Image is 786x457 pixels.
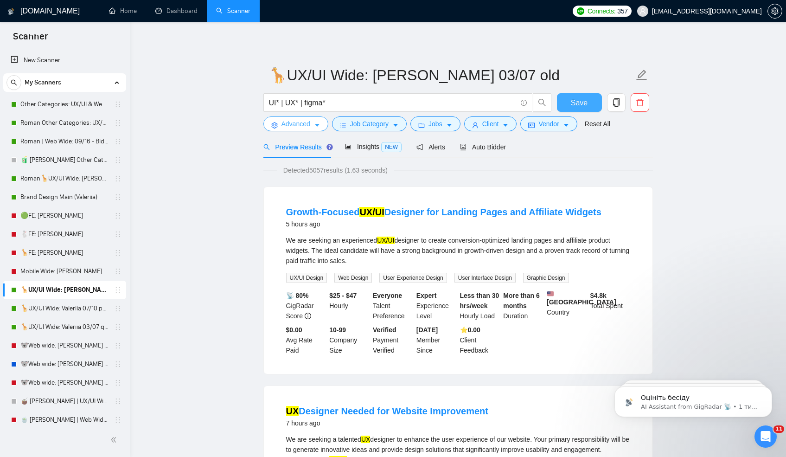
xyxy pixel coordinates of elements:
[545,290,588,321] div: Country
[20,411,109,429] a: 🍵 [PERSON_NAME] | Web Wide: 23/07 - Bid in Range
[334,273,372,283] span: Web Design
[286,406,488,416] a: UXDesigner Needed for Website Improvement
[503,292,540,309] b: More than 6 months
[263,144,270,150] span: search
[392,122,399,129] span: caret-down
[460,144,466,150] span: robot
[20,132,109,151] a: Roman | Web Wide: 09/16 - Bid in Range
[114,175,121,182] span: holder
[20,114,109,132] a: Roman Other Categories: UX/UI & Web design copy [PERSON_NAME]
[20,244,109,262] a: 🦒FE: [PERSON_NAME]
[631,98,649,107] span: delete
[6,30,55,49] span: Scanner
[114,342,121,349] span: holder
[361,436,370,443] mark: UX
[3,51,126,70] li: New Scanner
[263,116,328,131] button: settingAdvancedcaret-down
[464,116,517,131] button: userClientcaret-down
[329,326,346,334] b: 10-99
[521,100,527,106] span: info-circle
[458,290,502,321] div: Hourly Load
[381,142,402,152] span: NEW
[20,95,109,114] a: Other Categories: UX/UI & Web design Valeriia
[379,273,447,283] span: User Experience Design
[446,122,453,129] span: caret-down
[110,435,120,444] span: double-left
[533,93,551,112] button: search
[8,4,14,19] img: logo
[520,116,577,131] button: idcardVendorcaret-down
[557,93,602,112] button: Save
[20,151,109,169] a: 🧃 [PERSON_NAME] Other Categories 09.12: UX/UI & Web design
[754,425,777,448] iframe: Intercom live chat
[454,273,516,283] span: User Interface Design
[329,292,357,299] b: $25 - $47
[20,392,109,411] a: 🧉 [PERSON_NAME] | UX/UI Wide: 31/07 - Bid in Range
[345,143,402,150] span: Insights
[114,119,121,127] span: holder
[20,299,109,318] a: 🦒UX/UI Wide: Valeriia 07/10 portfolio
[773,425,784,433] span: 11
[345,143,351,150] span: area-chart
[617,6,627,16] span: 357
[577,7,584,15] img: upwork-logo.png
[607,98,625,107] span: copy
[767,4,782,19] button: setting
[114,398,121,405] span: holder
[501,290,545,321] div: Duration
[269,97,517,109] input: Search Freelance Jobs...
[20,188,109,206] a: Brand Design Main (Valeriia)
[416,326,438,334] b: [DATE]
[286,326,302,334] b: $0.00
[416,143,445,151] span: Alerts
[371,290,415,321] div: Talent Preference
[114,286,121,294] span: holder
[114,249,121,257] span: holder
[590,292,607,299] b: $ 4.8k
[460,326,480,334] b: ⭐️ 0.00
[114,212,121,219] span: holder
[286,273,327,283] span: UX/UI Design
[585,119,610,129] a: Reset All
[114,193,121,201] span: holder
[114,268,121,275] span: holder
[284,290,328,321] div: GigRadar Score
[271,122,278,129] span: setting
[350,119,389,129] span: Job Category
[377,237,394,244] mark: UX/UI
[326,143,334,151] div: Tooltip anchor
[286,207,601,217] a: Growth-FocusedUX/UIDesigner for Landing Pages and Affiliate Widgets
[767,7,782,15] a: setting
[482,119,499,129] span: Client
[286,292,309,299] b: 📡 80%
[631,93,649,112] button: delete
[25,73,61,92] span: My Scanners
[547,290,616,306] b: [GEOGRAPHIC_DATA]
[286,406,299,416] mark: UX
[114,379,121,386] span: holder
[371,325,415,355] div: Payment Verified
[114,360,121,368] span: holder
[114,416,121,424] span: holder
[588,6,615,16] span: Connects:
[410,116,460,131] button: folderJobscaret-down
[528,122,535,129] span: idcard
[20,169,109,188] a: Roman🦒UX/UI Wide: [PERSON_NAME] 03/07 quest 22/09
[533,98,551,107] span: search
[314,122,320,129] span: caret-down
[416,292,437,299] b: Expert
[109,7,137,15] a: homeHome
[114,305,121,312] span: holder
[20,318,109,336] a: 🦒UX/UI Wide: Valeriia 03/07 quest
[502,122,509,129] span: caret-down
[428,119,442,129] span: Jobs
[114,138,121,145] span: holder
[460,292,499,309] b: Less than 30 hrs/week
[20,262,109,281] a: Mobile Wide: [PERSON_NAME]
[563,122,569,129] span: caret-down
[6,75,21,90] button: search
[216,7,250,15] a: searchScanner
[114,231,121,238] span: holder
[11,51,119,70] a: New Scanner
